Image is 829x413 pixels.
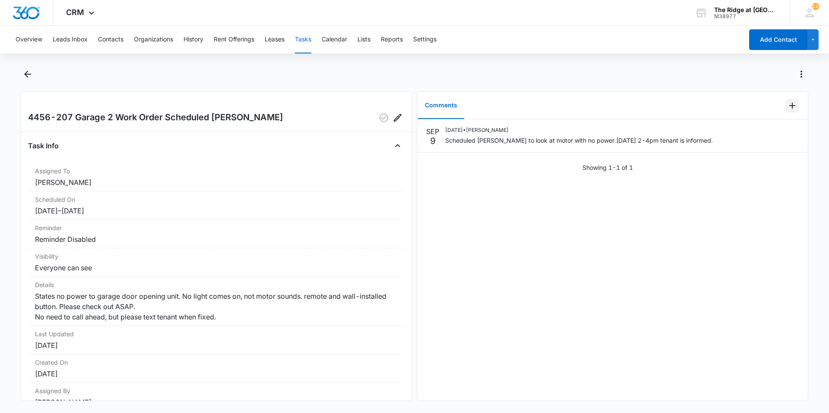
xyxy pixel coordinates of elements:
p: SEP [426,126,439,137]
span: 123 [812,3,819,10]
h4: Task Info [28,141,59,151]
div: DetailsStates no power to garage door opening unit. No light comes on, not motor sounds. remote a... [28,277,405,326]
button: History [184,26,203,53]
button: Leads Inbox [53,26,88,53]
dd: States no power to garage door opening unit. No light comes on, not motor sounds. remote and wall... [35,291,398,322]
dt: Details [35,280,398,289]
button: Leases [265,26,285,53]
div: account name [714,6,777,13]
dt: Created On [35,358,398,367]
p: [DATE] • [PERSON_NAME] [445,126,713,134]
dd: [DATE] [35,369,398,379]
button: Comments [418,92,464,119]
dd: Reminder Disabled [35,234,398,244]
div: Created On[DATE] [28,354,405,383]
button: Lists [358,26,370,53]
button: Reports [381,26,403,53]
p: Scheduled [PERSON_NAME] to look at motor with no power [DATE] 2-4pm tenant is informed. [445,136,713,145]
button: Contacts [98,26,123,53]
div: account id [714,13,777,19]
button: Close [391,139,405,153]
button: Tasks [295,26,311,53]
dt: Visibility [35,252,398,261]
button: Add Comment [785,99,799,113]
dt: Reminder [35,223,398,232]
div: ReminderReminder Disabled [28,220,405,248]
span: CRM [66,8,84,17]
dt: Assigned By [35,386,398,395]
dd: [DATE] – [DATE] [35,206,398,216]
dd: [PERSON_NAME] [35,177,398,188]
dt: Last Updated [35,329,398,338]
div: notifications count [812,3,819,10]
div: Last Updated[DATE] [28,326,405,354]
p: 9 [430,137,436,145]
button: Add Contact [749,29,807,50]
button: Actions [794,67,808,81]
dt: Scheduled On [35,195,398,204]
button: Back [21,67,34,81]
button: Settings [413,26,437,53]
p: Showing 1-1 of 1 [582,163,633,172]
div: Scheduled On[DATE]–[DATE] [28,191,405,220]
dd: [PERSON_NAME] [35,397,398,407]
dd: Everyone can see [35,263,398,273]
h2: 4456-207 Garage 2 Work Order Scheduled [PERSON_NAME] [28,111,283,125]
dt: Assigned To [35,166,398,175]
button: Rent Offerings [214,26,254,53]
div: Assigned To[PERSON_NAME] [28,163,405,191]
div: Assigned By[PERSON_NAME] [28,383,405,411]
button: Edit [391,111,405,125]
div: VisibilityEveryone can see [28,248,405,277]
button: Calendar [322,26,347,53]
dd: [DATE] [35,340,398,350]
button: Organizations [134,26,173,53]
button: Overview [16,26,42,53]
